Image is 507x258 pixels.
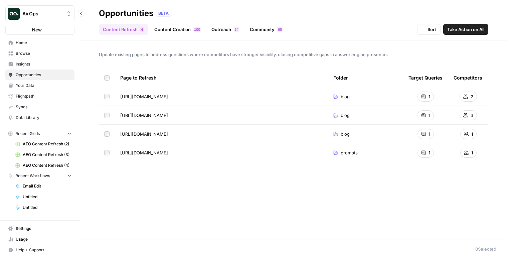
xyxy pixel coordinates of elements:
span: [URL][DOMAIN_NAME] [120,131,168,137]
span: 1 [471,131,473,137]
a: Browse [5,48,74,59]
div: Opportunities [99,8,153,19]
img: AirOps Logo [8,8,20,20]
button: Take Action on All [443,24,488,35]
a: Untitled [12,202,74,213]
button: Workspace: AirOps [5,5,74,22]
div: Target Queries [408,69,443,87]
div: 100 [193,27,201,32]
button: Help + Support [5,245,74,255]
span: 6 [278,27,280,32]
div: 54 [234,27,239,32]
span: Help + Support [16,247,71,253]
span: Insights [16,61,71,67]
a: Flightpath [5,91,74,102]
button: Recent Grids [5,129,74,139]
span: Syncs [16,104,71,110]
div: Folder [333,69,348,87]
span: 1 [429,93,430,100]
a: Community65 [246,24,287,35]
a: Email Edit [12,181,74,191]
span: Browse [16,50,71,56]
a: Untitled [12,191,74,202]
span: 2 [471,93,473,100]
span: 1 [471,149,473,156]
button: Sort [417,24,441,35]
span: 4 [236,27,238,32]
div: BETA [156,10,171,17]
span: Opportunities [16,72,71,78]
div: 0 Selected [475,246,496,252]
span: AirOps [22,10,63,17]
span: Email Edit [23,183,71,189]
a: Content Refresh4 [99,24,148,35]
span: [URL][DOMAIN_NAME] [120,149,168,156]
a: AEO Content Refresh (2) [12,139,74,149]
div: Competitors [454,69,482,87]
a: Settings [5,223,74,234]
a: Usage [5,234,74,245]
span: Home [16,40,71,46]
span: blog [341,112,350,119]
span: prompts [341,149,358,156]
span: Update existing pages to address questions where competitors have stronger visibility, closing co... [99,51,488,58]
div: 4 [140,27,144,32]
span: 1 [429,112,430,119]
span: AEO Content Refresh (2) [23,141,71,147]
span: 5 [280,27,282,32]
span: 1 [429,131,430,137]
span: 1 [194,27,196,32]
span: 4 [141,27,143,32]
a: Home [5,37,74,48]
a: Opportunities [5,70,74,80]
span: Flightpath [16,93,71,99]
span: Your Data [16,83,71,89]
a: Your Data [5,80,74,91]
span: 5 [234,27,236,32]
span: [URL][DOMAIN_NAME] [120,112,168,119]
a: AEO Content Refresh (3) [12,149,74,160]
a: Insights [5,59,74,70]
span: blog [341,131,350,137]
span: blog [341,93,350,100]
span: AEO Content Refresh (4) [23,162,71,168]
span: 1 [429,149,430,156]
div: Page to Refresh [120,69,323,87]
span: Data Library [16,115,71,121]
span: New [32,26,42,33]
span: Untitled [23,194,71,200]
span: 0 [196,27,198,32]
span: 0 [198,27,200,32]
span: [URL][DOMAIN_NAME] [120,93,168,100]
a: Data Library [5,112,74,123]
span: Settings [16,226,71,232]
span: AEO Content Refresh (3) [23,152,71,158]
span: Untitled [23,205,71,211]
span: Usage [16,236,71,242]
span: 3 [471,112,473,119]
button: Recent Workflows [5,171,74,181]
span: Sort [428,26,436,33]
span: Recent Grids [15,131,40,137]
span: Take Action on All [447,26,484,33]
div: 65 [277,27,283,32]
a: Syncs [5,102,74,112]
span: Recent Workflows [15,173,50,179]
a: Content Creation100 [150,24,205,35]
button: New [5,25,74,35]
a: Outreach54 [207,24,243,35]
a: AEO Content Refresh (4) [12,160,74,171]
